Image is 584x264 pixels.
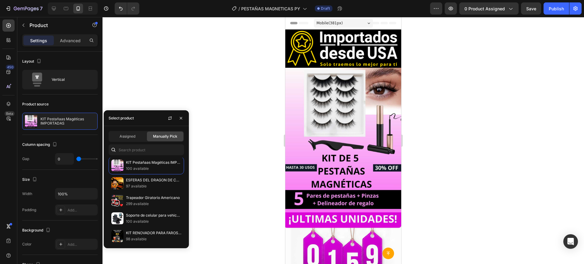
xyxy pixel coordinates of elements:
button: Save [521,2,541,15]
img: collections [111,212,123,225]
img: product feature img [25,115,37,127]
span: Assigned [120,134,135,139]
div: Background [22,226,52,235]
span: / [238,5,240,12]
div: Column spacing [22,141,58,149]
p: 100 available [126,166,181,172]
button: 0 product assigned [459,2,519,15]
div: Product source [22,101,49,107]
span: Manually Pick [153,134,177,139]
div: Open Intercom Messenger [563,234,578,249]
div: Publish [549,5,564,12]
div: Layout [22,57,43,66]
img: collections [111,230,123,242]
iframe: To enrich screen reader interactions, please activate Accessibility in Grammarly extension settings [285,17,401,264]
span: Draft [321,6,330,11]
p: 7 [40,5,43,12]
div: Padding [22,207,36,213]
span: 0 product assigned [464,5,505,12]
img: collections [111,195,123,207]
p: KIT Pestañaas Magéticas IMPORTADAS [40,117,95,125]
div: Size [22,176,38,184]
div: Width [22,191,32,197]
input: Auto [55,188,97,199]
span: Save [526,6,536,11]
div: Gap [22,156,29,162]
div: Beta [5,111,15,116]
p: 299 available [126,201,181,207]
div: Color [22,242,32,247]
div: Select product [109,115,134,121]
p: Product [30,22,81,29]
button: Publish [544,2,569,15]
p: KIT RENOVADOR PARA FAROS DE VEHICULO CALIDAD PREMIUM [126,230,181,236]
p: Soporte de celular para vehiculos [126,212,181,218]
img: collections [111,177,123,189]
button: 7 [2,2,45,15]
img: collections [111,159,123,172]
div: Vertical [52,73,89,87]
input: Auto [55,153,74,164]
p: 100 available [126,218,181,225]
div: Add... [68,242,96,247]
p: 97 available [126,183,181,189]
p: Settings [30,37,47,44]
p: KIT Pestañaas Magéticas IMPORTADAS [126,159,181,166]
div: Undo/Redo [115,2,139,15]
span: PESTAÑAS MAGNETICAS PY [241,5,300,12]
div: 450 [6,65,15,70]
input: Search in Settings & Advanced [109,144,184,155]
p: 98 available [126,236,181,242]
div: Add... [68,207,96,213]
p: ESFERAS DEL DRAGON DE COLECCIÓN [126,177,181,183]
p: Trapeador Giratorio Americano [126,195,181,201]
p: Advanced [60,37,81,44]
